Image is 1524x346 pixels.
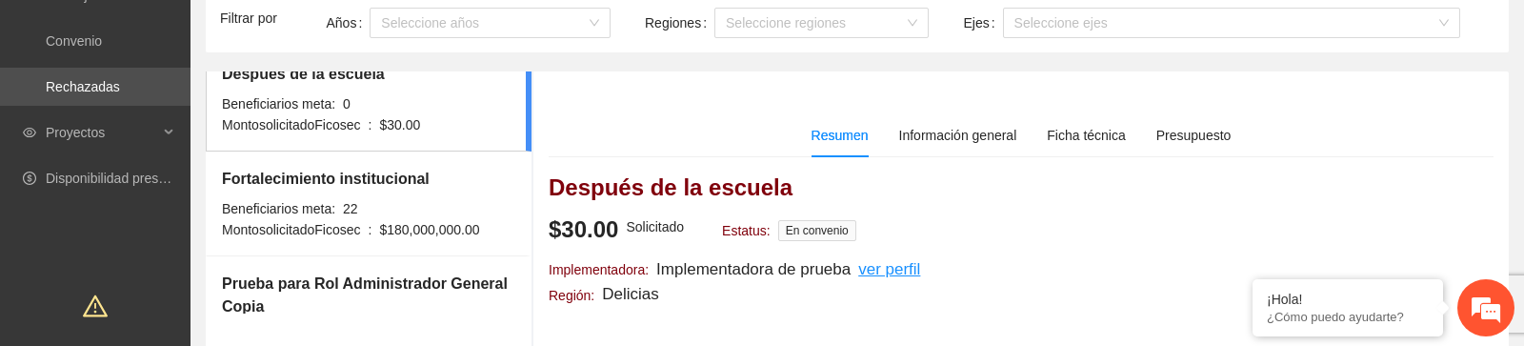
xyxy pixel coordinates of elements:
[1047,125,1125,146] div: Ficha técnica
[222,201,335,216] span: Beneficiarios meta:
[343,96,351,112] span: 0
[46,33,102,49] a: Convenio
[1267,310,1429,324] p: ¿Cómo puedo ayudarte?
[379,222,479,237] span: $180,000,000.00
[222,222,361,237] span: Monto solicitado Ficosec
[222,96,335,112] span: Beneficiarios meta:
[23,126,36,139] span: eye
[110,120,263,313] span: Estamos en línea.
[1267,292,1429,307] div: ¡Hola!
[645,8,714,38] label: Regiones
[222,63,420,86] h5: Después de la escuela
[312,10,358,55] div: Minimizar ventana de chat en vivo
[1156,125,1232,146] div: Presupuesto
[46,79,120,94] a: Rechazadas
[369,117,372,132] span: :
[46,113,158,152] span: Proyectos
[222,117,361,132] span: Monto solicitado Ficosec
[222,273,511,318] h5: Prueba para Rol Administrador General Copia
[549,173,1494,203] h3: Después de la escuela
[899,125,1017,146] div: Información general
[220,8,307,29] article: Filtrar por
[778,220,856,241] span: En convenio
[656,260,851,278] span: Implementadora de prueba
[99,97,320,122] div: Chatee con nosotros ahora
[626,219,684,234] span: Solicitado
[379,117,420,132] span: $30.00
[602,285,659,303] span: Delicias
[963,8,1002,38] label: Ejes
[549,216,618,242] strong: $30.00
[722,223,771,238] span: Estatus:
[549,288,594,303] span: Región:
[369,222,372,237] span: :
[343,201,358,216] span: 22
[222,168,480,191] h5: Fortalecimiento institucional
[46,171,209,186] a: Disponibilidad presupuestal
[83,294,108,318] span: warning
[549,262,649,277] span: Implementadora:
[812,125,869,146] div: Resumen
[858,260,920,278] u: ver perfil
[326,8,370,38] label: Años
